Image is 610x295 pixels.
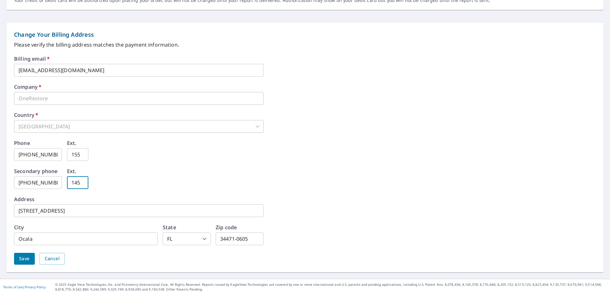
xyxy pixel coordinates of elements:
label: Zip code [216,225,237,230]
button: Cancel [40,253,65,265]
label: Country [14,112,38,117]
p: © 2025 Eagle View Technologies, Inc. and Pictometry International Corp. All Rights Reserved. Repo... [55,282,607,292]
label: Ext. [67,169,77,174]
label: State [163,225,176,230]
label: Company [14,84,41,89]
p: Change Your Billing Address [14,30,596,39]
label: City [14,225,24,230]
p: Please verify the billing address matches the payment information. [14,41,596,49]
span: Cancel [45,255,60,263]
span: Save [19,255,30,263]
a: Privacy Policy [25,285,46,289]
div: FL [163,232,211,245]
label: Phone [14,140,30,146]
p: | [3,285,46,289]
label: Secondary phone [14,169,57,174]
a: Terms of Use [3,285,23,289]
label: Ext. [67,140,77,146]
div: [GEOGRAPHIC_DATA] [14,120,264,133]
button: Save [14,253,35,265]
label: Billing email [14,56,50,61]
label: Address [14,197,34,202]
